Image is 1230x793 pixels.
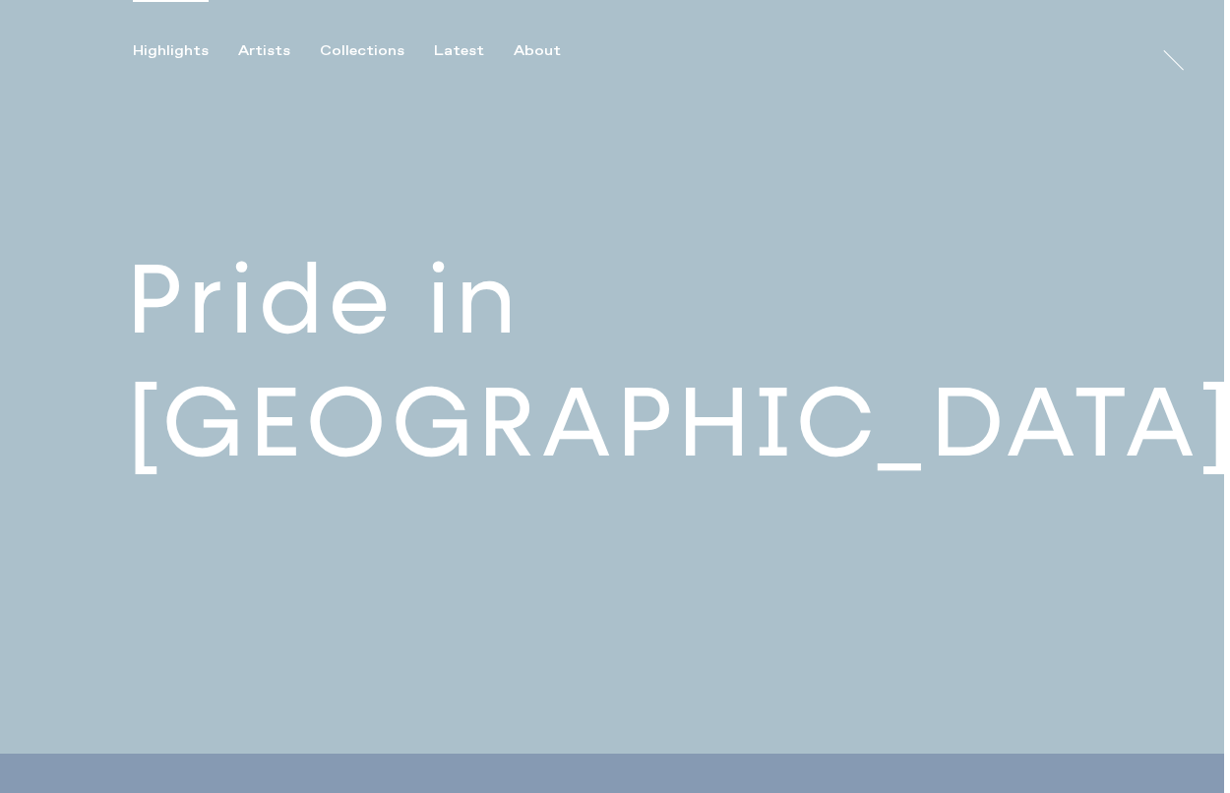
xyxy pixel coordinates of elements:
div: About [514,42,561,60]
div: Latest [434,42,484,60]
div: Artists [238,42,290,60]
div: Highlights [133,42,209,60]
div: Collections [320,42,404,60]
button: Artists [238,42,320,60]
button: About [514,42,590,60]
button: Collections [320,42,434,60]
button: Latest [434,42,514,60]
button: Highlights [133,42,238,60]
